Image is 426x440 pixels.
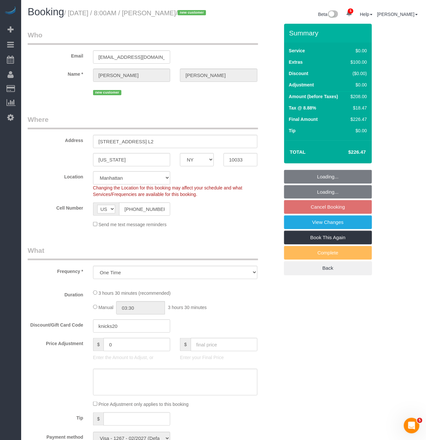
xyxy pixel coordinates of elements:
[64,9,208,17] small: / [DATE] / 8:00AM / [PERSON_NAME]
[284,231,372,244] a: Book This Again
[348,47,367,54] div: $0.00
[348,116,367,123] div: $226.47
[191,338,257,351] input: final price
[404,418,419,434] iframe: Intercom live chat
[93,69,171,82] input: First Name
[284,261,372,275] a: Back
[343,6,355,21] a: 5
[4,6,17,16] img: Automaid Logo
[348,93,367,100] div: $208.00
[348,127,367,134] div: $0.00
[93,412,104,426] span: $
[23,171,88,180] label: Location
[360,12,373,17] a: Help
[327,10,338,19] img: New interface
[284,215,372,229] a: View Changes
[168,305,207,310] span: 3 hours 30 minutes
[93,153,171,166] input: City
[23,319,88,328] label: Discount/Gift Card Code
[93,354,171,361] p: Enter the Amount to Adjust, or
[178,10,206,15] span: new customer
[289,47,305,54] label: Service
[28,6,64,18] span: Booking
[348,70,367,77] div: ($0.00)
[348,82,367,88] div: $0.00
[23,266,88,275] label: Frequency *
[289,70,309,77] label: Discount
[23,412,88,421] label: Tip
[99,291,171,296] span: 3 hours 30 minutes (recommended)
[93,185,242,197] span: Changing the Location for this booking may affect your schedule and what Services/Frequencies are...
[28,115,258,129] legend: Where
[289,105,316,111] label: Tax @ 8.88%
[180,338,191,351] span: $
[289,59,303,65] label: Extras
[23,202,88,211] label: Cell Number
[23,69,88,77] label: Name *
[348,8,353,14] span: 5
[93,338,104,351] span: $
[99,222,167,227] span: Send me text message reminders
[176,9,208,17] span: /
[289,82,314,88] label: Adjustment
[224,153,257,166] input: Zip Code
[23,50,88,59] label: Email
[180,69,257,82] input: Last Name
[119,202,171,216] input: Cell Number
[28,30,258,45] legend: Who
[290,149,306,155] strong: Total
[318,12,338,17] a: Beta
[23,289,88,298] label: Duration
[28,246,258,260] legend: What
[93,90,121,95] span: new customer
[180,354,257,361] p: Enter your Final Price
[348,59,367,65] div: $100.00
[23,135,88,144] label: Address
[99,402,189,407] span: Price Adjustment only applies to this booking
[329,149,366,155] h4: $226.47
[417,418,422,423] span: 5
[23,338,88,347] label: Price Adjustment
[348,105,367,111] div: $18.47
[289,127,296,134] label: Tip
[377,12,418,17] a: [PERSON_NAME]
[289,116,318,123] label: Final Amount
[289,93,338,100] label: Amount (before Taxes)
[93,50,171,64] input: Email
[99,305,114,310] span: Manual
[289,29,369,37] h3: Summary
